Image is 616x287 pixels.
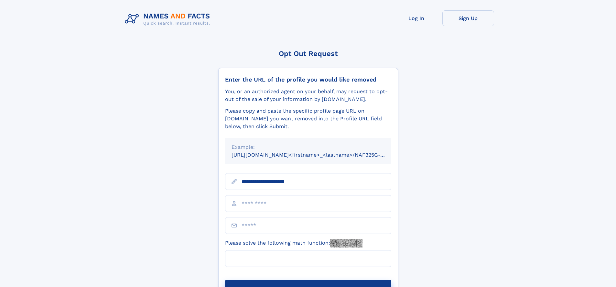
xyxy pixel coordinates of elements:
small: [URL][DOMAIN_NAME]<firstname>_<lastname>/NAF325G-xxxxxxxx [232,152,404,158]
img: Logo Names and Facts [122,10,215,28]
div: Example: [232,143,385,151]
label: Please solve the following math function: [225,239,362,248]
div: You, or an authorized agent on your behalf, may request to opt-out of the sale of your informatio... [225,88,391,103]
div: Please copy and paste the specific profile page URL on [DOMAIN_NAME] you want removed into the Pr... [225,107,391,130]
div: Opt Out Request [218,50,398,58]
a: Sign Up [442,10,494,26]
div: Enter the URL of the profile you would like removed [225,76,391,83]
a: Log In [391,10,442,26]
